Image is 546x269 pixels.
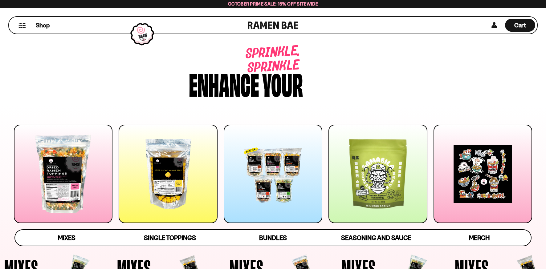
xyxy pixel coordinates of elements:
[228,1,318,7] span: October Prime Sale: 15% off Sitewide
[262,69,303,98] div: your
[505,17,535,34] div: Cart
[189,69,259,98] div: Enhance
[259,234,287,242] span: Bundles
[324,230,428,246] a: Seasoning and Sauce
[428,230,531,246] a: Merch
[36,19,50,32] a: Shop
[118,230,222,246] a: Single Toppings
[341,234,411,242] span: Seasoning and Sauce
[18,23,26,28] button: Mobile Menu Trigger
[514,22,526,29] span: Cart
[58,234,75,242] span: Mixes
[469,234,490,242] span: Merch
[222,230,325,246] a: Bundles
[144,234,196,242] span: Single Toppings
[15,230,118,246] a: Mixes
[36,21,50,30] span: Shop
